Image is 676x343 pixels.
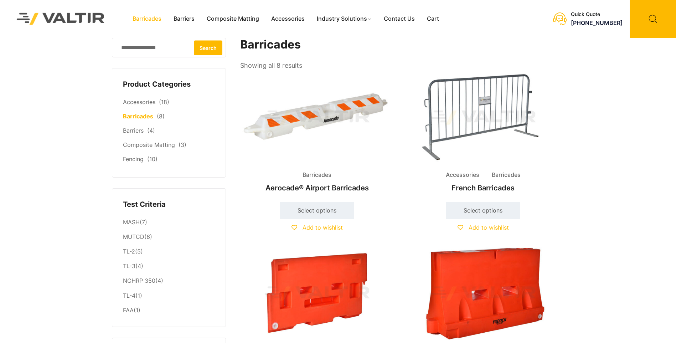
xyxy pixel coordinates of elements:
[123,303,215,316] li: (1)
[123,199,215,210] h4: Test Criteria
[421,14,445,24] a: Cart
[458,224,509,231] a: Add to wishlist
[7,4,114,34] img: Valtir Rentals
[201,14,265,24] a: Composite Matting
[123,233,144,240] a: MUTCD
[123,277,155,284] a: NCHRP 350
[147,127,155,134] span: (4)
[194,40,222,55] button: Search
[265,14,311,24] a: Accessories
[123,292,135,299] a: TL-4
[123,248,135,255] a: TL-2
[291,224,343,231] a: Add to wishlist
[311,14,378,24] a: Industry Solutions
[127,14,167,24] a: Barricades
[280,202,354,219] a: Select options for “Aerocade® Airport Barricades”
[123,230,215,245] li: (6)
[240,180,394,196] h2: Aerocade® Airport Barricades
[123,259,215,274] li: (4)
[123,274,215,288] li: (4)
[297,170,337,180] span: Barricades
[123,245,215,259] li: (5)
[123,219,140,226] a: MASH
[378,14,421,24] a: Contact Us
[167,14,201,24] a: Barriers
[440,170,485,180] span: Accessories
[123,215,215,230] li: (7)
[406,71,560,196] a: Accessories BarricadesFrench Barricades
[240,38,561,52] h1: Barricades
[486,170,526,180] span: Barricades
[157,113,165,120] span: (8)
[446,202,520,219] a: Select options for “French Barricades”
[571,19,623,26] a: [PHONE_NUMBER]
[240,60,302,72] p: Showing all 8 results
[179,141,186,148] span: (3)
[123,307,134,314] a: FAA
[123,113,153,120] a: Barricades
[159,98,169,106] span: (18)
[123,127,144,134] a: Barriers
[571,11,623,17] div: Quick Quote
[123,155,144,163] a: Fencing
[406,180,560,196] h2: French Barricades
[123,288,215,303] li: (1)
[303,224,343,231] span: Add to wishlist
[123,98,155,106] a: Accessories
[123,262,135,270] a: TL-3
[123,141,175,148] a: Composite Matting
[147,155,158,163] span: (10)
[469,224,509,231] span: Add to wishlist
[123,79,215,90] h4: Product Categories
[240,71,394,196] a: BarricadesAerocade® Airport Barricades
